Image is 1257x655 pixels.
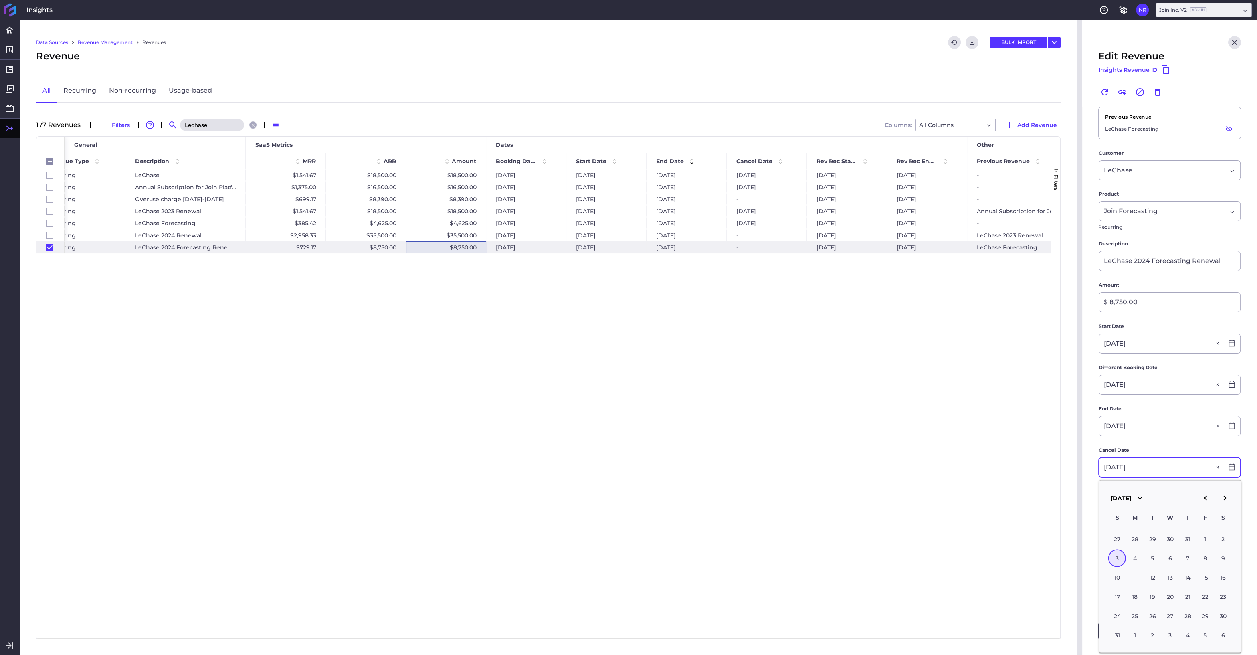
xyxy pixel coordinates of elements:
div: $18,500.00 [406,205,486,217]
button: Cancel [1134,86,1146,99]
span: SaaS Metrics [255,141,293,148]
section: Previous Revenue [1105,113,1234,121]
div: [DATE] [486,193,566,205]
div: [DATE] [807,241,887,253]
span: Join Forecasting [1104,206,1158,216]
div: Choose Wednesday, August 6th, 2025 [1161,550,1179,567]
div: Choose Tuesday, August 19th, 2025 [1144,588,1161,606]
span: ARR [384,158,396,165]
span: Rev Rec Start Date [816,158,857,165]
div: Choose Tuesday, September 2nd, 2025 [1144,627,1161,644]
input: Select Date [1099,375,1223,394]
div: Choose Tuesday, August 26th, 2025 [1144,607,1161,625]
div: - [727,229,807,241]
div: Choose Friday, August 29th, 2025 [1196,607,1214,625]
div: $8,390.00 [326,193,406,205]
div: Choose Wednesday, August 27th, 2025 [1161,607,1179,625]
span: Revenue Recognition [1098,487,1205,502]
button: Search by [166,119,179,131]
div: [DATE] [647,241,727,253]
div: LeChase 2023 Renewal [125,205,246,217]
div: Press SPACE to select this row. [36,205,65,217]
div: T [1144,509,1161,526]
div: Choose Saturday, August 30th, 2025 [1214,607,1232,625]
div: Choose Saturday, September 6th, 2025 [1214,627,1232,644]
div: [DATE] [887,241,967,253]
div: Choose Friday, September 5th, 2025 [1196,627,1214,644]
div: [DATE] [566,205,647,217]
div: [DATE] [807,205,887,217]
span: End Date [1099,405,1122,413]
div: Choose Thursday, August 21st, 2025 [1179,588,1196,606]
div: Choose Saturday, August 2nd, 2025 [1214,530,1232,548]
input: Cancel Date [1099,458,1223,477]
span: Dates [496,141,513,148]
div: Recurring [37,193,125,205]
div: W [1161,509,1179,526]
div: Press SPACE to select this row. [36,217,65,229]
div: Recurring [37,169,125,181]
div: [DATE] [727,217,807,229]
div: [DATE] [807,229,887,241]
div: Choose Sunday, August 17th, 2025 [1108,588,1126,606]
div: Annual Subscription for Join Platform Software [967,205,1071,217]
span: General [74,141,97,148]
div: - [967,181,1071,193]
div: Choose Friday, August 15th, 2025 [1196,569,1214,586]
div: [DATE] [887,229,967,241]
div: [DATE] [566,241,647,253]
div: [DATE] [486,181,566,193]
div: [DATE] [807,193,887,205]
div: - [967,193,1071,205]
div: [DATE] [647,193,727,205]
div: $1,375.00 [246,181,326,193]
p: Recurring [1098,221,1241,230]
button: Close [1214,375,1223,394]
div: $385.42 [246,217,326,229]
div: $16,500.00 [406,181,486,193]
div: $35,500.00 [406,229,486,241]
div: Choose Thursday, July 31st, 2025 [1179,530,1196,548]
span: Product [1099,190,1119,198]
span: Different Booking Date [1099,364,1158,372]
div: Choose Sunday, August 10th, 2025 [1108,569,1126,586]
button: Insights Revenue ID [1098,63,1171,76]
div: - [967,217,1071,229]
button: Additional Options [1098,604,1241,617]
div: Press SPACE to select this row. [36,181,65,193]
span: Cancel Date [736,158,772,165]
span: MRR [303,158,316,165]
div: Choose Saturday, August 9th, 2025 [1214,550,1232,567]
span: Revenue [36,49,80,63]
div: S [1108,509,1126,526]
span: [DATE] [1111,495,1131,502]
div: $18,500.00 [406,169,486,181]
div: S [1214,509,1232,526]
div: [DATE] [647,169,727,181]
button: Download [966,36,978,49]
button: Close [1228,36,1241,49]
div: T [1179,509,1196,526]
button: BULK IMPORT [990,37,1047,48]
div: Dropdown select [915,119,996,131]
div: Press SPACE to select this row. [36,193,65,205]
div: F [1196,509,1214,526]
div: Recurring [37,205,125,217]
div: [DATE] [566,229,647,241]
a: Non-recurring [103,79,162,103]
div: Choose Friday, August 22nd, 2025 [1196,588,1214,606]
div: Choose Tuesday, August 5th, 2025 [1144,550,1161,567]
button: Close [1214,458,1223,477]
div: Choose Thursday, August 28th, 2025 [1179,607,1196,625]
div: Join Inc. V2 [1159,6,1206,14]
div: $1,541.67 [246,205,326,217]
div: M [1126,509,1144,526]
a: Revenues [142,39,166,46]
div: [DATE] [887,169,967,181]
button: Link [1116,86,1129,99]
div: [DATE] [887,193,967,205]
div: Choose Monday, August 18th, 2025 [1126,588,1144,606]
button: User Menu [1048,37,1061,48]
span: Booking Date [496,158,536,165]
div: - [727,241,807,253]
